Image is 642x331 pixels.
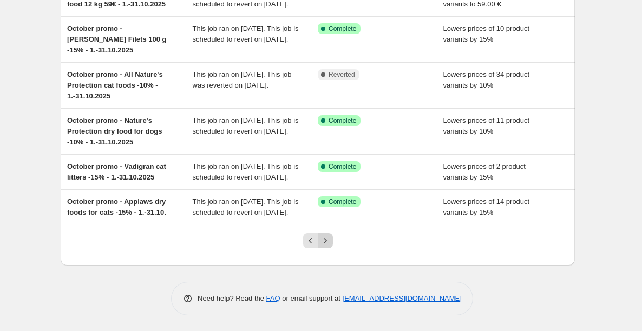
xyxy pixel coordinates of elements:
nav: Pagination [303,233,333,248]
span: This job ran on [DATE]. This job is scheduled to revert on [DATE]. [193,162,299,181]
a: FAQ [266,294,280,302]
span: or email support at [280,294,343,302]
span: October promo - Nature's Protection dry food for dogs -10% - 1.-31.10.2025 [67,116,162,146]
span: This job ran on [DATE]. This job is scheduled to revert on [DATE]. [193,116,299,135]
span: October promo - Applaws dry foods for cats -15% - 1.-31.10. [67,197,166,216]
span: October promo - [PERSON_NAME] Filets 100 g -15% - 1.-31.10.2025 [67,24,167,54]
button: Next [318,233,333,248]
span: Complete [329,116,356,125]
button: Previous [303,233,318,248]
span: Lowers prices of 2 product variants by 15% [443,162,526,181]
span: Lowers prices of 11 product variants by 10% [443,116,530,135]
span: Lowers prices of 34 product variants by 10% [443,70,530,89]
span: This job ran on [DATE]. This job is scheduled to revert on [DATE]. [193,197,299,216]
span: Reverted [329,70,355,79]
span: Lowers prices of 14 product variants by 15% [443,197,530,216]
span: Lowers prices of 10 product variants by 15% [443,24,530,43]
span: October promo - All Nature's Protection cat foods -10% - 1.-31.10.2025 [67,70,163,100]
span: This job ran on [DATE]. This job is scheduled to revert on [DATE]. [193,24,299,43]
span: Complete [329,197,356,206]
a: [EMAIL_ADDRESS][DOMAIN_NAME] [343,294,462,302]
span: This job ran on [DATE]. This job was reverted on [DATE]. [193,70,292,89]
span: Complete [329,162,356,171]
span: October promo - Vadigran cat litters -15% - 1.-31.10.2025 [67,162,166,181]
span: Need help? Read the [198,294,266,302]
span: Complete [329,24,356,33]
